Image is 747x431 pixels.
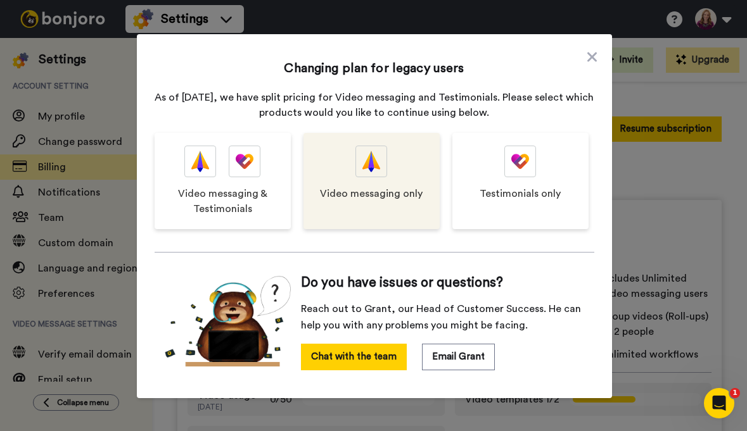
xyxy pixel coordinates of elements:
span: 1 [730,388,740,398]
p: As of [DATE], we have split pricing for Video messaging and Testimonials. Please select which pro... [155,90,594,120]
iframe: Intercom live chat [704,388,734,418]
span: Reach out to Grant, our Head of Customer Success. He can help you with any problems you might be ... [301,301,584,334]
button: Chat with the team [301,344,407,370]
img: vm-color.svg [191,146,209,177]
img: vm-color.svg [362,146,380,177]
h1: Changing plan for legacy users [284,59,464,77]
img: tm-color.svg [511,146,529,177]
span: Video messaging only [320,186,423,201]
span: Video messaging & Testimonials [167,186,278,216]
span: Do you have issues or questions? [301,275,503,290]
button: Email Grant [422,344,495,370]
span: Testimonials only [480,186,561,201]
img: cs-bear.png [165,275,291,366]
img: tm-color.svg [236,146,253,177]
